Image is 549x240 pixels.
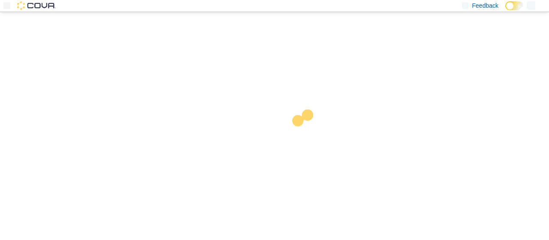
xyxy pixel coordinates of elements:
span: Feedback [472,1,498,10]
img: Cova [17,1,56,10]
img: cova-loader [274,103,339,167]
span: Dark Mode [505,10,506,11]
input: Dark Mode [505,1,523,10]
